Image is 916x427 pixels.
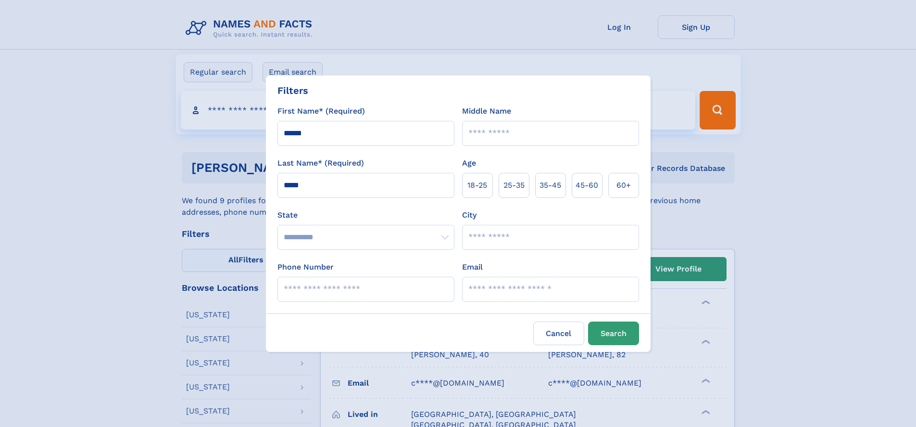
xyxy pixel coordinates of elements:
[616,180,631,191] span: 60+
[462,105,511,117] label: Middle Name
[462,209,477,221] label: City
[540,180,561,191] span: 35‑45
[462,261,483,273] label: Email
[277,157,364,169] label: Last Name* (Required)
[277,83,308,98] div: Filters
[588,322,639,345] button: Search
[462,157,476,169] label: Age
[277,209,454,221] label: State
[533,322,584,345] label: Cancel
[576,180,598,191] span: 45‑60
[503,180,525,191] span: 25‑35
[277,105,365,117] label: First Name* (Required)
[277,261,334,273] label: Phone Number
[467,180,487,191] span: 18‑25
